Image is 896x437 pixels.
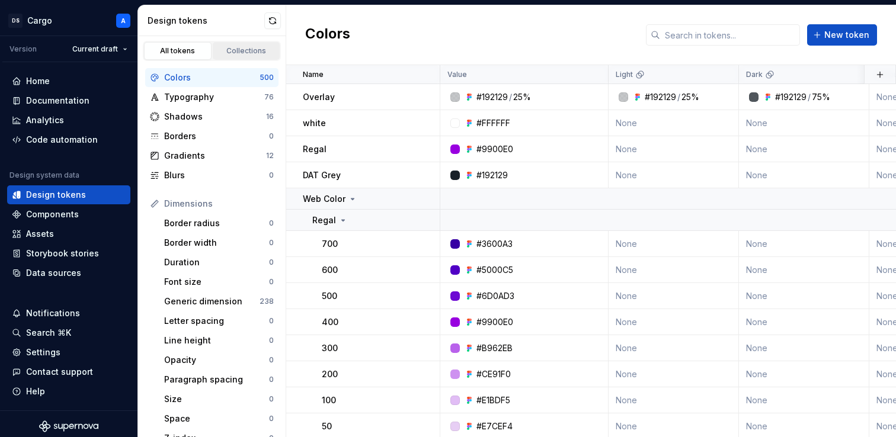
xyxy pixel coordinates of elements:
p: 700 [322,238,338,250]
div: Help [26,385,45,397]
span: New token [824,29,869,41]
div: #B962EB [476,342,513,354]
svg: Supernova Logo [39,420,98,432]
td: None [739,387,869,413]
a: Settings [7,343,130,362]
td: None [609,110,739,136]
div: Assets [26,228,54,240]
div: Duration [164,256,269,268]
a: Design tokens [7,185,130,204]
p: 500 [322,290,337,302]
td: None [739,361,869,387]
div: 75% [812,91,830,103]
div: Dimensions [164,198,274,210]
td: None [609,162,739,188]
div: #CE91F0 [476,368,511,380]
div: Contact support [26,366,93,378]
div: Font size [164,276,269,288]
div: 76 [264,92,274,102]
div: #192129 [645,91,676,103]
div: 0 [269,375,274,384]
a: Duration0 [159,253,279,272]
div: 16 [266,112,274,121]
p: 300 [322,342,338,354]
td: None [739,335,869,361]
div: 25% [681,91,699,103]
p: Light [616,70,633,79]
button: Contact support [7,362,130,381]
td: None [609,231,739,257]
a: Colors500 [145,68,279,87]
div: Search ⌘K [26,327,71,339]
div: DS [8,14,23,28]
a: Generic dimension238 [159,292,279,311]
td: None [739,309,869,335]
div: Typography [164,91,264,103]
div: 0 [269,336,274,345]
button: DSCargoA [2,8,135,33]
div: 0 [269,277,274,287]
div: All tokens [148,46,207,56]
div: 0 [269,171,274,180]
div: / [808,91,811,103]
div: Notifications [26,307,80,319]
div: Settings [26,346,60,358]
p: Regal [312,214,336,226]
div: 500 [260,73,274,82]
a: Border radius0 [159,214,279,233]
div: 25% [513,91,531,103]
div: Size [164,393,269,405]
div: Collections [217,46,276,56]
div: #192129 [476,169,508,181]
div: #FFFFFF [476,117,510,129]
div: #E1BDF5 [476,394,510,406]
div: Storybook stories [26,248,99,259]
button: Current draft [67,41,133,57]
p: DAT Grey [303,169,341,181]
span: Current draft [72,44,118,54]
div: 0 [269,394,274,404]
h2: Colors [305,24,350,46]
div: Design system data [9,171,79,180]
td: None [739,283,869,309]
div: #5000C5 [476,264,513,276]
div: 0 [269,238,274,248]
div: 0 [269,131,274,141]
div: #3600A3 [476,238,513,250]
a: Letter spacing0 [159,311,279,330]
div: #9900E0 [476,316,513,328]
a: Storybook stories [7,244,130,263]
a: Assets [7,224,130,243]
p: Value [447,70,467,79]
a: Typography76 [145,88,279,107]
a: Documentation [7,91,130,110]
a: Analytics [7,111,130,130]
p: Dark [746,70,763,79]
a: Shadows16 [145,107,279,126]
div: / [677,91,680,103]
a: Line height0 [159,331,279,350]
td: None [609,136,739,162]
div: 238 [260,297,274,306]
input: Search in tokens... [660,24,800,46]
td: None [609,335,739,361]
div: Shadows [164,111,266,123]
div: Generic dimension [164,295,260,307]
p: Regal [303,143,327,155]
div: 0 [269,316,274,326]
div: Documentation [26,95,89,107]
a: Opacity0 [159,351,279,369]
div: Components [26,208,79,220]
div: A [121,16,126,25]
div: Cargo [27,15,52,27]
div: Blurs [164,169,269,181]
p: white [303,117,326,129]
div: Version [9,44,37,54]
a: Space0 [159,409,279,428]
a: Blurs0 [145,166,279,185]
div: Data sources [26,267,81,279]
button: Search ⌘K [7,323,130,342]
p: 400 [322,316,338,328]
td: None [609,309,739,335]
div: Design tokens [26,189,86,201]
